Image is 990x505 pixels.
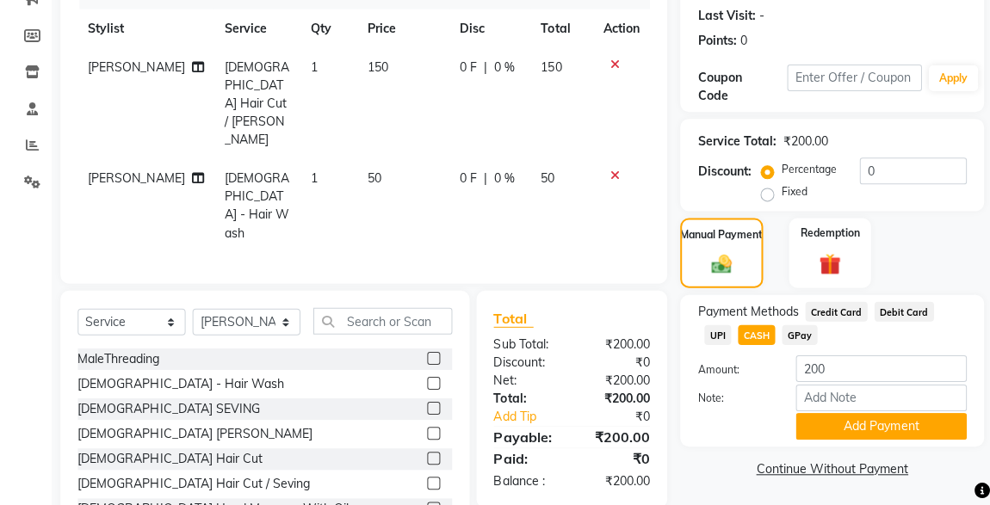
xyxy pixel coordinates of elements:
[224,60,288,148] span: [DEMOGRAPHIC_DATA] Hair Cut / [PERSON_NAME]
[88,60,184,76] span: [PERSON_NAME]
[872,302,931,322] span: Debit Card
[300,10,356,49] th: Qty
[480,427,571,447] div: Payable:
[480,390,571,408] div: Total:
[480,448,571,469] div: Paid:
[480,354,571,372] div: Discount:
[493,59,514,77] span: 0 %
[77,450,262,468] div: [DEMOGRAPHIC_DATA] Hair Cut
[77,425,312,443] div: [DEMOGRAPHIC_DATA] [PERSON_NAME]
[367,171,381,187] span: 50
[224,171,288,241] span: [DEMOGRAPHIC_DATA] - Hair Wash
[529,10,592,49] th: Total
[571,336,662,354] div: ₹200.00
[571,448,662,469] div: ₹0
[213,10,300,49] th: Service
[483,170,486,188] span: |
[779,185,805,200] label: Fixed
[794,413,964,440] button: Add Payment
[803,302,865,322] span: Credit Card
[794,355,964,382] input: Amount
[696,70,785,106] div: Coupon Code
[678,227,761,243] label: Manual Payment
[480,408,585,426] a: Add Tip
[798,225,857,241] label: Redemption
[736,325,773,345] span: CASH
[696,33,734,51] div: Points:
[77,375,283,393] div: [DEMOGRAPHIC_DATA] - Hair Wash
[926,66,975,92] button: Apply
[683,362,781,378] label: Amount:
[696,163,749,182] div: Discount:
[483,59,486,77] span: |
[77,475,309,493] div: [DEMOGRAPHIC_DATA] Hair Cut / Seving
[356,10,449,49] th: Price
[480,472,571,490] div: Balance :
[540,60,560,76] span: 150
[571,472,662,490] div: ₹200.00
[459,59,476,77] span: 0 F
[780,325,815,345] span: GPay
[492,310,532,328] span: Total
[702,325,729,345] span: UPI
[781,133,826,151] div: ₹200.00
[785,65,919,92] input: Enter Offer / Coupon Code
[310,171,317,187] span: 1
[77,350,159,368] div: MaleThreading
[310,60,317,76] span: 1
[449,10,529,49] th: Disc
[312,308,451,335] input: Search or Scan
[779,163,834,178] label: Percentage
[571,427,662,447] div: ₹200.00
[480,372,571,390] div: Net:
[696,133,774,151] div: Service Total:
[810,251,846,279] img: _gift.svg
[738,33,745,51] div: 0
[696,8,753,26] div: Last Visit:
[77,400,259,418] div: [DEMOGRAPHIC_DATA] SEVING
[585,408,661,426] div: ₹0
[493,170,514,188] span: 0 %
[367,60,387,76] span: 150
[571,354,662,372] div: ₹0
[696,303,796,321] span: Payment Methods
[757,8,762,26] div: -
[683,391,781,406] label: Note:
[459,170,476,188] span: 0 F
[794,385,964,411] input: Add Note
[540,171,554,187] span: 50
[703,253,737,276] img: _cash.svg
[591,10,648,49] th: Action
[88,171,184,187] span: [PERSON_NAME]
[682,460,978,478] a: Continue Without Payment
[480,336,571,354] div: Sub Total:
[77,10,213,49] th: Stylist
[571,390,662,408] div: ₹200.00
[571,372,662,390] div: ₹200.00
